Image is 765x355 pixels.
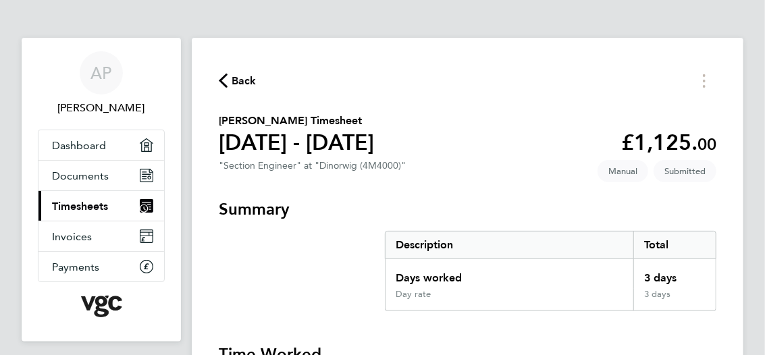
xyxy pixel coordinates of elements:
a: Dashboard [38,130,164,160]
span: Invoices [52,230,92,243]
span: Andrew Phillips [38,100,165,116]
button: Back [219,72,257,89]
span: Dashboard [52,139,106,152]
span: Payments [52,261,99,273]
span: AP [91,64,112,82]
span: Documents [52,169,109,182]
div: Day rate [396,289,431,300]
a: AP[PERSON_NAME] [38,51,165,116]
app-decimal: £1,125. [621,130,716,155]
a: Documents [38,161,164,190]
a: Timesheets [38,191,164,221]
img: vgcgroup-logo-retina.png [81,296,122,317]
span: Back [232,73,257,89]
a: Invoices [38,221,164,251]
span: This timesheet is Submitted. [654,160,716,182]
div: 3 days [633,259,716,289]
div: 3 days [633,289,716,310]
div: Total [633,231,716,258]
span: This timesheet was manually created. [598,160,648,182]
h3: Summary [219,198,716,220]
div: Description [386,231,633,258]
span: Timesheets [52,200,108,213]
div: "Section Engineer" at "Dinorwig (4M4000)" [219,160,406,171]
a: Go to home page [38,296,165,317]
div: Days worked [386,259,633,289]
button: Timesheets Menu [692,70,716,91]
div: Summary [385,231,716,311]
nav: Main navigation [22,38,181,342]
h2: [PERSON_NAME] Timesheet [219,113,374,129]
h1: [DATE] - [DATE] [219,129,374,156]
span: 00 [697,134,716,154]
a: Payments [38,252,164,281]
